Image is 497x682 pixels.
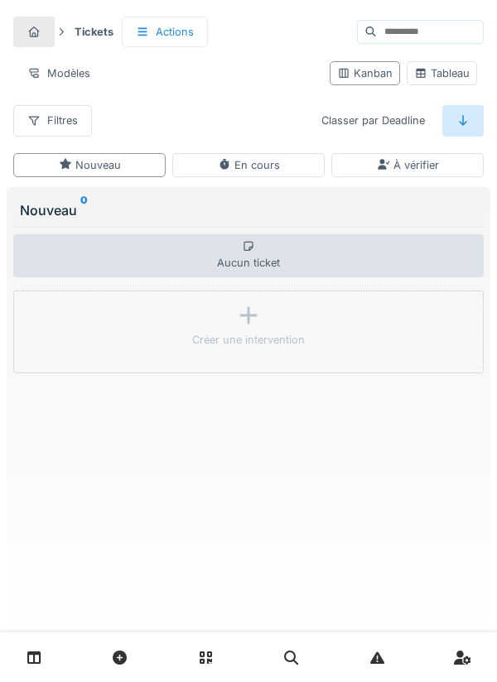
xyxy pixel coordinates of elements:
[218,157,280,173] div: En cours
[68,24,120,40] strong: Tickets
[337,65,393,81] div: Kanban
[80,200,88,220] sup: 0
[59,157,121,173] div: Nouveau
[377,157,439,173] div: À vérifier
[13,234,484,277] div: Aucun ticket
[122,17,208,47] div: Actions
[13,58,104,89] div: Modèles
[307,105,439,136] div: Classer par Deadline
[414,65,470,81] div: Tableau
[13,105,92,136] div: Filtres
[192,332,305,348] div: Créer une intervention
[20,200,477,220] div: Nouveau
